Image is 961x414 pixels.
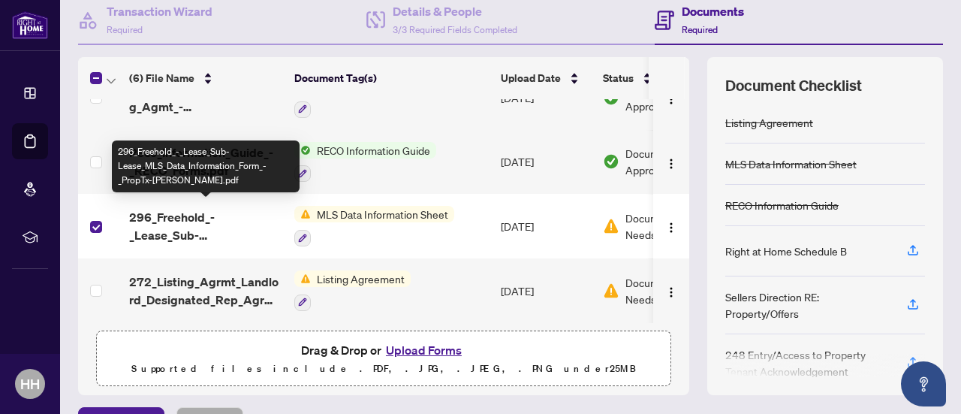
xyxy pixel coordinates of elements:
span: Document Checklist [725,75,862,96]
img: Status Icon [294,270,311,287]
img: Status Icon [294,206,311,222]
span: Upload Date [501,70,561,86]
th: (6) File Name [123,57,288,99]
span: Document Approved [625,145,718,178]
img: Logo [665,222,677,234]
h4: Transaction Wizard [107,2,212,20]
img: Status Icon [294,142,311,159]
p: Supported files include .PDF, .JPG, .JPEG, .PNG under 25 MB [106,360,661,378]
button: Logo [659,150,683,174]
div: RECO Information Guide [725,197,839,213]
span: Document Needs Work [625,210,703,243]
img: Logo [665,158,677,170]
span: 296_Freehold_-_Lease_Sub-Lease_MLS_Data_Information_Form_-_PropTx-[PERSON_NAME].pdf [129,208,282,244]
span: Required [682,24,718,35]
span: Drag & Drop or [301,340,466,360]
span: Document Needs Work [625,274,703,307]
button: Status IconListing Agreement [294,270,411,311]
div: Sellers Direction RE: Property/Offers [725,289,889,322]
img: Logo [665,93,677,105]
button: Logo [659,279,683,303]
h4: Details & People [393,2,517,20]
span: 3/3 Required Fields Completed [393,24,517,35]
img: logo [12,11,48,39]
span: 272_Listing_Agrmt_Landlord_Designated_Rep_Agrmt_Auth_to_Offer_for_Lease_-_PropTx-[PERSON_NAME].pdf [129,273,282,309]
span: (6) File Name [129,70,194,86]
button: Logo [659,214,683,238]
span: RECO Information Guide [311,142,436,159]
div: Right at Home Schedule B [725,243,847,259]
h4: Documents [682,2,744,20]
td: [DATE] [495,258,597,323]
th: Upload Date [495,57,597,99]
span: Listing Agreement [311,270,411,287]
button: Status IconRECO Information Guide [294,142,436,183]
span: Status [603,70,634,86]
img: Document Status [603,283,619,299]
th: Status [597,57,725,99]
img: Document Status [603,153,619,170]
button: Open asap [901,361,946,406]
span: HH [20,373,40,394]
button: Upload Forms [381,340,466,360]
span: MLS Data Information Sheet [311,206,454,222]
th: Document Tag(s) [288,57,495,99]
td: [DATE] [495,194,597,258]
img: Logo [665,286,677,298]
div: Listing Agreement [725,114,813,131]
button: Status IconMLS Data Information Sheet [294,206,454,246]
div: 296_Freehold_-_Lease_Sub-Lease_MLS_Data_Information_Form_-_PropTx-[PERSON_NAME].pdf [112,141,300,192]
div: MLS Data Information Sheet [725,156,857,172]
span: Drag & Drop orUpload FormsSupported files include .PDF, .JPG, .JPEG, .PNG under25MB [97,331,670,387]
span: Required [107,24,143,35]
img: Document Status [603,218,619,234]
td: [DATE] [495,130,597,195]
div: 248 Entry/Access to Property Tenant Acknowledgement [725,346,889,379]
